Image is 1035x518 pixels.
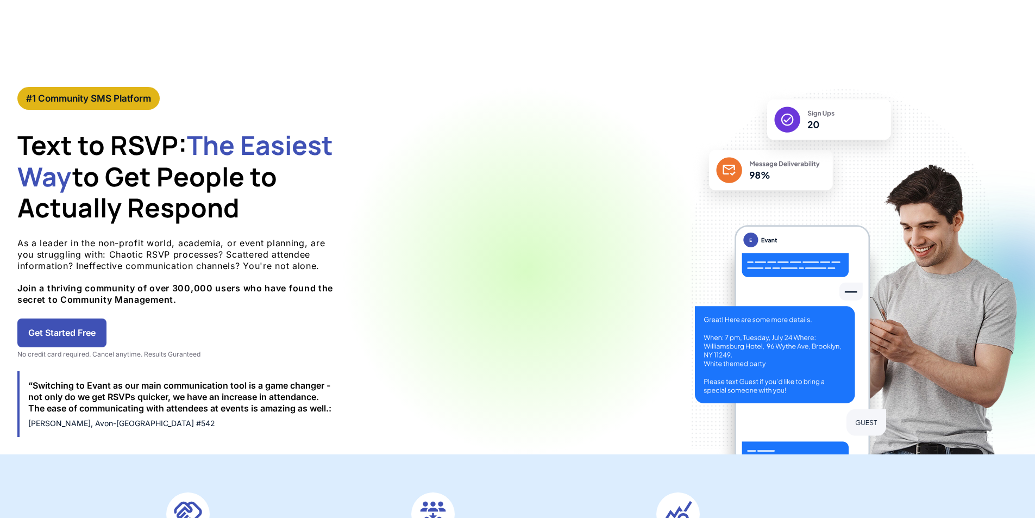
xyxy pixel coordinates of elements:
strong: Join a thriving community of over 300,000 users who have found the secret to Community Management. [17,283,333,305]
div: #1 Community SMS Platform [26,92,151,104]
p: As a leader in the non-profit world, academia, or event planning, are you struggling with: Chaoti... [17,238,343,305]
div: No credit card required. Cancel anytime. Results Guranteed [17,350,343,359]
div: [PERSON_NAME], Avon-[GEOGRAPHIC_DATA] #542 [28,419,335,428]
h1: Text to RSVP: to Get People to Actually Respond [17,129,343,223]
a: Get Started Free [17,319,106,347]
a: #1 Community SMS Platform [17,87,160,110]
div: “Switching to Evant as our main communication tool is a game changer - not only do we get RSVPs q... [28,380,335,414]
span: The Easiest Way [17,127,333,194]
